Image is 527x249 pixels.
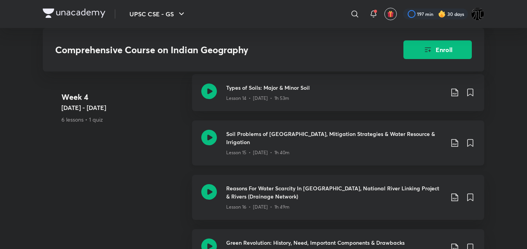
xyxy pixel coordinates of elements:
[226,239,444,247] h3: Green Revolution: History, Need, Important Components & Drawbacks
[61,91,186,103] h4: Week 4
[387,10,394,17] img: avatar
[226,184,444,200] h3: Reasons For Water Scarcity In [GEOGRAPHIC_DATA], National River Linking Project & Rivers (Drainag...
[55,44,359,56] h3: Comprehensive Course on Indian Geography
[61,103,186,112] h5: [DATE] - [DATE]
[125,6,191,22] button: UPSC CSE - GS
[226,95,289,102] p: Lesson 14 • [DATE] • 1h 53m
[192,175,484,229] a: Reasons For Water Scarcity In [GEOGRAPHIC_DATA], National River Linking Project & Rivers (Drainag...
[471,7,484,21] img: Watcher
[226,204,290,211] p: Lesson 16 • [DATE] • 1h 49m
[384,8,397,20] button: avatar
[226,84,444,92] h3: Types of Soils: Major & Minor Soil
[226,130,444,146] h3: Soil Problems of [GEOGRAPHIC_DATA], Mitigation Strategies & Water Resource & Irrigation
[43,9,105,18] img: Company Logo
[438,10,446,18] img: streak
[43,9,105,20] a: Company Logo
[61,115,186,124] p: 6 lessons • 1 quiz
[192,74,484,120] a: Types of Soils: Major & Minor SoilLesson 14 • [DATE] • 1h 53m
[403,40,472,59] button: Enroll
[192,120,484,175] a: Soil Problems of [GEOGRAPHIC_DATA], Mitigation Strategies & Water Resource & IrrigationLesson 15 ...
[226,149,290,156] p: Lesson 15 • [DATE] • 1h 40m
